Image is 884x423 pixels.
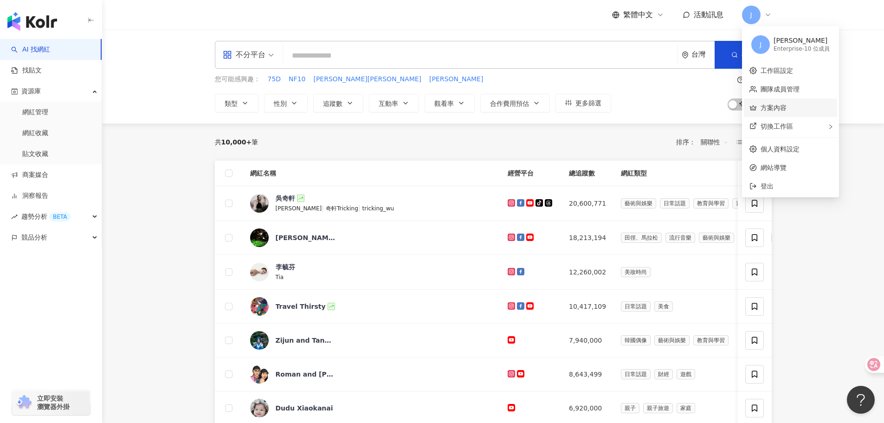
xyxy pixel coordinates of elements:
[225,100,238,107] span: 類型
[250,297,493,316] a: KOL AvatarTravel Thirsty
[561,255,613,290] td: 12,260,002
[828,124,833,130] span: right
[761,163,832,173] span: 網站導覽
[561,290,613,324] td: 10,417,109
[621,198,656,208] span: 藝術與娛樂
[761,123,793,130] span: 切換工作區
[322,204,326,212] span: |
[693,198,729,208] span: 教育與學習
[613,161,823,186] th: 網紅類型
[250,399,269,417] img: KOL Avatar
[369,94,419,112] button: 互動率
[12,390,90,415] a: chrome extension立即安裝 瀏覽器外掛
[276,274,284,280] span: Tia
[555,94,611,112] button: 更多篩選
[425,94,475,112] button: 觀看率
[621,267,651,277] span: 美妝時尚
[434,100,454,107] span: 觀看率
[847,386,875,414] iframe: Help Scout Beacon - Open
[250,194,493,213] a: KOL Avatar吳奇軒[PERSON_NAME]|奇軒Tricking|tricking_wu
[737,77,744,83] span: question-circle
[677,403,695,413] span: 家庭
[22,129,48,138] a: 網紅收藏
[761,104,787,111] a: 方案內容
[561,186,613,221] td: 20,600,771
[676,135,734,150] div: 排序：
[7,12,57,31] img: logo
[621,301,651,312] span: 日常話題
[15,395,33,410] img: chrome extension
[732,198,751,208] span: 運動
[660,198,690,208] span: 日常話題
[677,369,695,379] span: 遊戲
[358,204,362,212] span: |
[21,81,41,102] span: 資源庫
[250,331,493,350] a: KOL AvatarZijun and Tang San
[268,75,281,84] span: 75D
[250,365,493,384] a: KOL AvatarRoman and [PERSON_NAME]
[490,100,529,107] span: 合作費用預估
[250,331,269,350] img: KOL Avatar
[561,358,613,391] td: 8,643,499
[223,47,265,62] div: 不分平台
[480,94,550,112] button: 合作費用預估
[11,170,48,180] a: 商案媒合
[575,99,601,107] span: 更多篩選
[623,10,653,20] span: 繁體中文
[276,370,336,379] div: Roman and [PERSON_NAME]
[313,94,363,112] button: 追蹤數
[429,74,484,85] button: [PERSON_NAME]
[276,233,336,242] div: [PERSON_NAME] [PERSON_NAME]
[250,263,269,281] img: KOL Avatar
[276,205,322,212] span: [PERSON_NAME]
[11,66,42,75] a: 找貼文
[761,182,774,190] span: 登出
[750,10,752,20] span: J
[379,100,398,107] span: 互動率
[250,399,493,417] a: KOL AvatarDudu Xiaokanai
[621,403,639,413] span: 親子
[761,85,800,93] a: 團隊成員管理
[250,262,493,282] a: KOL Avatar李毓芬Tia
[691,51,715,59] div: 台灣
[621,233,662,243] span: 田徑、馬拉松
[621,335,651,345] span: 韓國偶像
[654,301,673,312] span: 美食
[276,302,326,311] div: Travel Thirsty
[643,403,673,413] span: 親子旅遊
[289,75,305,84] span: NF10
[774,45,830,53] div: Enterprise - 10 位成員
[215,94,258,112] button: 類型
[215,75,260,84] span: 您可能感興趣：
[21,206,71,227] span: 趨勢分析
[11,45,50,54] a: searchAI 找網紅
[621,369,651,379] span: 日常話題
[774,36,830,46] div: [PERSON_NAME]
[276,336,336,345] div: Zijun and Tang San
[22,108,48,117] a: 網紅管理
[362,205,394,212] span: tricking_wu
[561,221,613,255] td: 18,213,194
[665,233,695,243] span: 流行音樂
[682,52,689,59] span: environment
[267,74,282,85] button: 75D
[250,228,493,247] a: KOL Avatar[PERSON_NAME] [PERSON_NAME]
[215,138,258,146] div: 共 筆
[654,369,673,379] span: 財經
[221,138,252,146] span: 10,000+
[243,161,501,186] th: 網紅名稱
[761,67,793,74] a: 工作區設定
[701,135,729,150] span: 關聯性
[223,50,232,59] span: appstore
[742,51,755,59] span: 搜尋
[694,10,723,19] span: 活動訊息
[11,191,48,201] a: 洞察報告
[276,403,333,413] div: Dudu Xiaokanai
[250,297,269,316] img: KOL Avatar
[561,324,613,358] td: 7,940,000
[11,214,18,220] span: rise
[323,100,342,107] span: 追蹤數
[654,335,690,345] span: 藝術與娛樂
[699,233,734,243] span: 藝術與娛樂
[21,227,47,248] span: 競品分析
